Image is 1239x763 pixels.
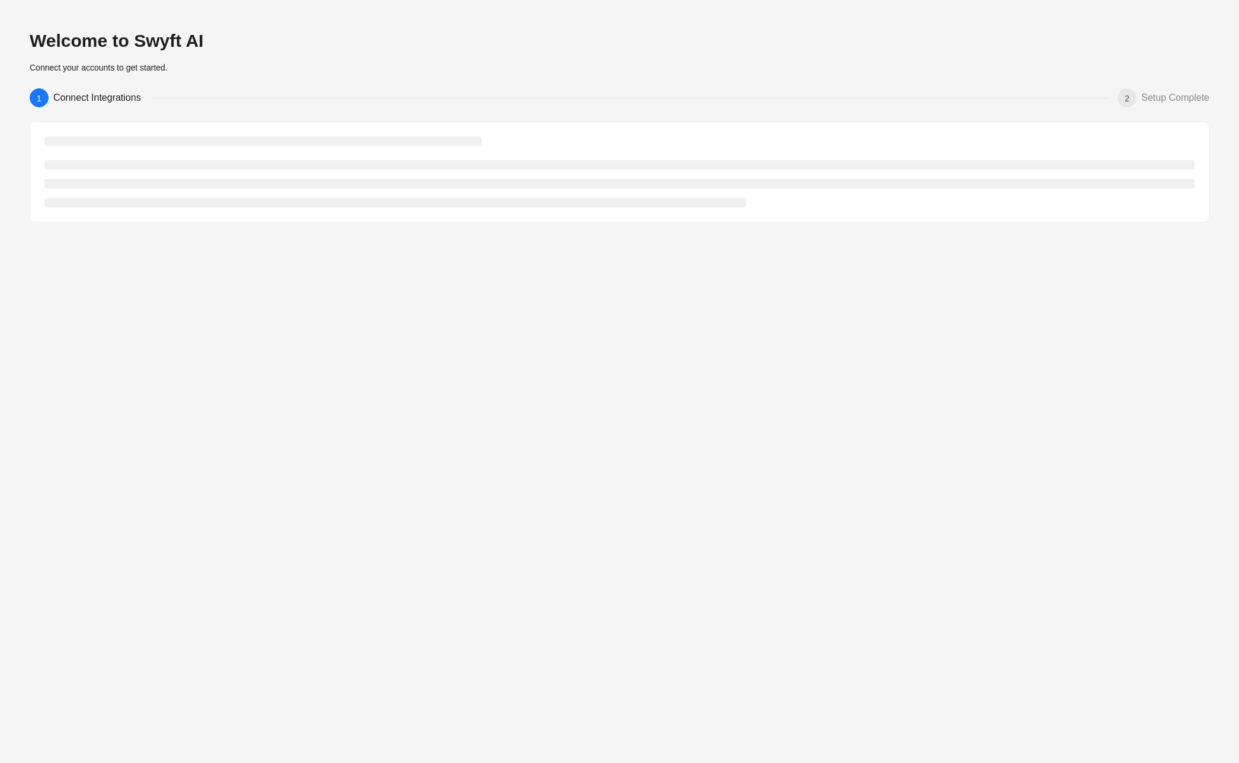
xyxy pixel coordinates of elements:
div: Setup Complete [1141,88,1209,107]
span: 1 [37,94,41,103]
span: Connect your accounts to get started. [30,63,168,72]
h2: Welcome to Swyft AI [30,30,1209,52]
span: 2 [1125,94,1129,103]
div: Connect Integrations [53,88,151,107]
